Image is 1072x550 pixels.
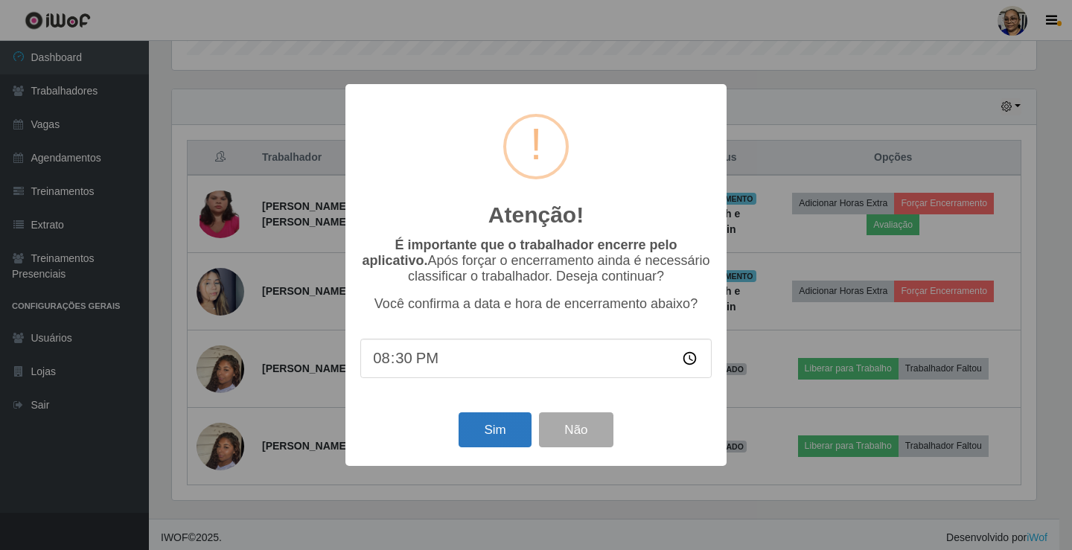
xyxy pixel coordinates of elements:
h2: Atenção! [488,202,584,228]
button: Sim [459,412,531,447]
button: Não [539,412,613,447]
p: Após forçar o encerramento ainda é necessário classificar o trabalhador. Deseja continuar? [360,237,712,284]
p: Você confirma a data e hora de encerramento abaixo? [360,296,712,312]
b: É importante que o trabalhador encerre pelo aplicativo. [362,237,677,268]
